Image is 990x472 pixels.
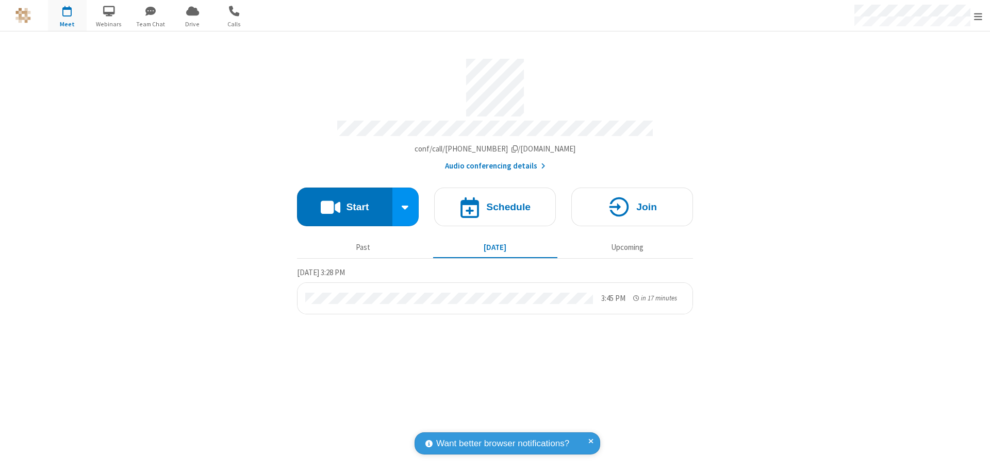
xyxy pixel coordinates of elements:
span: Drive [173,20,212,29]
span: Calls [215,20,254,29]
button: Upcoming [565,238,689,257]
button: Join [571,188,693,226]
section: Today's Meetings [297,266,693,314]
div: 3:45 PM [601,293,625,305]
span: Meet [48,20,87,29]
h4: Join [636,202,657,212]
span: in 17 minutes [641,294,677,302]
span: Team Chat [131,20,170,29]
h4: Start [346,202,369,212]
iframe: Chat [964,445,982,465]
button: Copy my meeting room linkCopy my meeting room link [415,143,576,155]
button: Schedule [434,188,556,226]
span: [DATE] 3:28 PM [297,267,345,277]
button: Past [301,238,425,257]
span: Webinars [90,20,128,29]
button: Audio conferencing details [445,160,546,172]
button: [DATE] [433,238,557,257]
div: Start conference options [392,188,419,226]
span: Want better browser notifications? [436,437,569,450]
button: Start [297,188,392,226]
img: QA Selenium DO NOT DELETE OR CHANGE [15,8,31,23]
h4: Schedule [486,202,531,212]
section: Account details [297,51,693,172]
span: Copy my meeting room link [415,144,576,154]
